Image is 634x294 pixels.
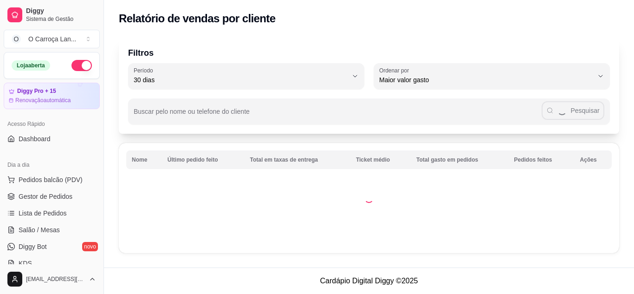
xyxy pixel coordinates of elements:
[19,225,60,235] span: Salão / Mesas
[19,134,51,144] span: Dashboard
[134,111,542,120] input: Buscar pelo nome ou telefone do cliente
[26,15,96,23] span: Sistema de Gestão
[4,268,100,290] button: [EMAIL_ADDRESS][DOMAIN_NAME]
[4,157,100,172] div: Dia a dia
[4,189,100,204] a: Gestor de Pedidos
[12,34,21,44] span: O
[374,63,610,89] button: Ordenar porMaior valor gasto
[119,11,276,26] h2: Relatório de vendas por cliente
[364,194,374,203] div: Loading
[4,117,100,131] div: Acesso Rápido
[19,175,83,184] span: Pedidos balcão (PDV)
[4,239,100,254] a: Diggy Botnovo
[26,7,96,15] span: Diggy
[15,97,71,104] article: Renovação automática
[4,4,100,26] a: DiggySistema de Gestão
[19,259,32,268] span: KDS
[17,88,56,95] article: Diggy Pro + 15
[19,242,47,251] span: Diggy Bot
[4,256,100,271] a: KDS
[4,222,100,237] a: Salão / Mesas
[12,60,50,71] div: Loja aberta
[128,46,610,59] p: Filtros
[4,172,100,187] button: Pedidos balcão (PDV)
[379,66,412,74] label: Ordenar por
[128,63,364,89] button: Período30 dias
[19,209,67,218] span: Lista de Pedidos
[26,275,85,283] span: [EMAIL_ADDRESS][DOMAIN_NAME]
[28,34,77,44] div: O Carroça Lan ...
[19,192,72,201] span: Gestor de Pedidos
[4,206,100,221] a: Lista de Pedidos
[134,75,348,85] span: 30 dias
[4,83,100,109] a: Diggy Pro + 15Renovaçãoautomática
[71,60,92,71] button: Alterar Status
[104,268,634,294] footer: Cardápio Digital Diggy © 2025
[379,75,593,85] span: Maior valor gasto
[134,66,156,74] label: Período
[4,131,100,146] a: Dashboard
[4,30,100,48] button: Select a team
